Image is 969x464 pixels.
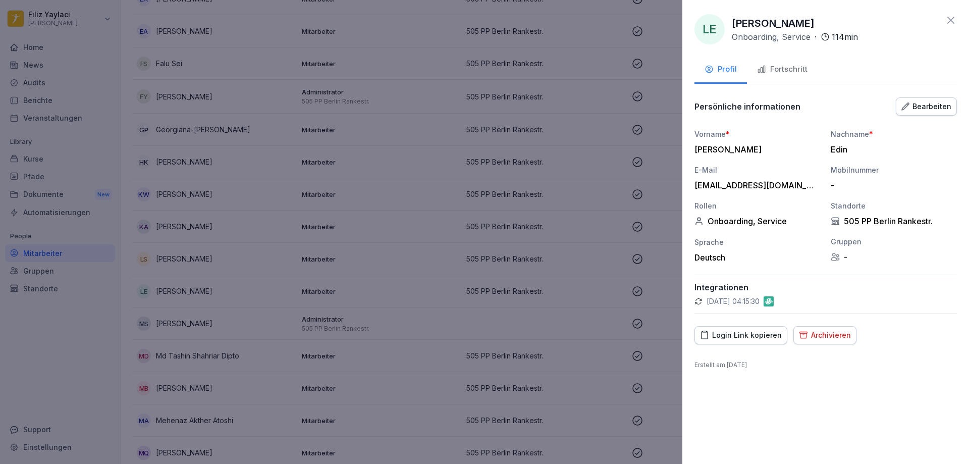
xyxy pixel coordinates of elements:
p: 114 min [832,31,858,43]
div: LE [694,14,725,44]
p: Onboarding, Service [732,31,811,43]
div: Sprache [694,237,821,247]
p: Integrationen [694,282,957,292]
button: Fortschritt [747,57,818,84]
div: Profil [705,64,737,75]
button: Profil [694,57,747,84]
div: - [831,180,952,190]
img: gastromatic.png [764,296,774,306]
div: - [831,252,957,262]
div: Gruppen [831,236,957,247]
div: Edin [831,144,952,154]
div: Vorname [694,129,821,139]
p: Erstellt am : [DATE] [694,360,957,370]
div: Deutsch [694,252,821,263]
div: Standorte [831,200,957,211]
div: Archivieren [799,330,851,341]
div: [PERSON_NAME] [694,144,816,154]
div: Bearbeiten [901,101,951,112]
button: Login Link kopieren [694,326,787,344]
button: Archivieren [793,326,856,344]
p: [PERSON_NAME] [732,16,815,31]
div: Mobilnummer [831,165,957,175]
p: Persönliche informationen [694,101,800,112]
div: Nachname [831,129,957,139]
div: E-Mail [694,165,821,175]
div: Onboarding, Service [694,216,821,226]
div: Fortschritt [757,64,807,75]
div: [EMAIL_ADDRESS][DOMAIN_NAME] [694,180,816,190]
div: · [732,31,858,43]
div: Rollen [694,200,821,211]
p: [DATE] 04:15:30 [707,296,760,306]
div: Login Link kopieren [700,330,782,341]
button: Bearbeiten [896,97,957,116]
div: 505 PP Berlin Rankestr. [831,216,957,226]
